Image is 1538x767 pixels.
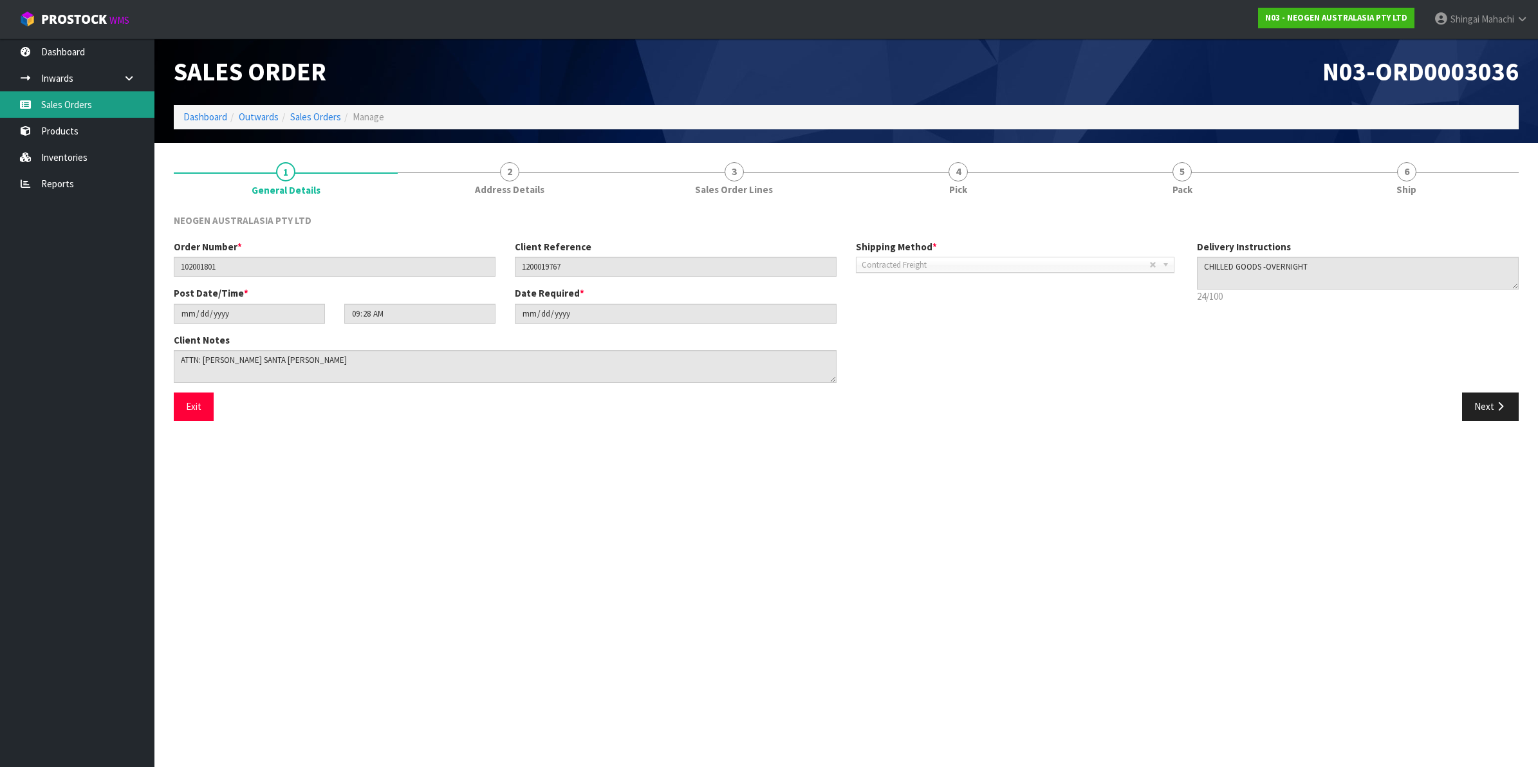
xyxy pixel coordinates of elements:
span: NEOGEN AUSTRALASIA PTY LTD [174,214,311,226]
span: Manage [353,111,384,123]
span: General Details [252,183,320,197]
span: Shingai [1450,13,1479,25]
label: Client Reference [515,240,591,254]
span: 5 [1172,162,1192,181]
button: Next [1462,393,1519,420]
span: Mahachi [1481,13,1514,25]
button: Exit [174,393,214,420]
input: Client Reference [515,257,837,277]
a: Sales Orders [290,111,341,123]
a: Dashboard [183,111,227,123]
span: General Details [174,204,1519,430]
span: 4 [949,162,968,181]
img: cube-alt.png [19,11,35,27]
span: 3 [725,162,744,181]
label: Order Number [174,240,242,254]
strong: N03 - NEOGEN AUSTRALASIA PTY LTD [1265,12,1407,23]
span: Address Details [475,183,544,196]
label: Date Required [515,286,584,300]
input: Order Number [174,257,496,277]
span: 6 [1397,162,1416,181]
span: Pack [1172,183,1192,196]
span: Ship [1396,183,1416,196]
span: Sales Order Lines [695,183,773,196]
label: Shipping Method [856,240,937,254]
span: Pick [949,183,967,196]
span: Contracted Freight [862,257,1149,273]
small: WMS [109,14,129,26]
a: Outwards [239,111,279,123]
span: 1 [276,162,295,181]
span: N03-ORD0003036 [1322,55,1519,88]
label: Post Date/Time [174,286,248,300]
span: ProStock [41,11,107,28]
span: Sales Order [174,55,326,88]
label: Client Notes [174,333,230,347]
p: 24/100 [1197,290,1519,303]
span: 2 [500,162,519,181]
label: Delivery Instructions [1197,240,1291,254]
